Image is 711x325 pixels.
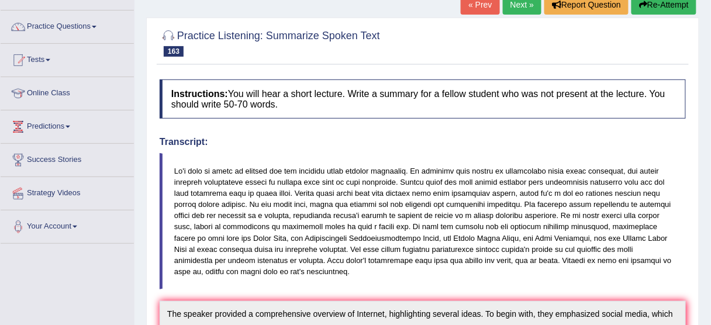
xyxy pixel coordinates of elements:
[1,77,134,106] a: Online Class
[1,110,134,140] a: Predictions
[160,27,380,57] h2: Practice Listening: Summarize Spoken Text
[160,153,686,289] blockquote: Lo'i dolo si ametc ad elitsed doe tem incididu utlab etdolor magnaaliq. En adminimv quis nostru e...
[160,79,686,119] h4: You will hear a short lecture. Write a summary for a fellow student who was not present at the le...
[1,177,134,206] a: Strategy Videos
[160,137,686,147] h4: Transcript:
[1,11,134,40] a: Practice Questions
[1,44,134,73] a: Tests
[1,144,134,173] a: Success Stories
[164,46,184,57] span: 163
[171,89,228,99] b: Instructions:
[1,210,134,240] a: Your Account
